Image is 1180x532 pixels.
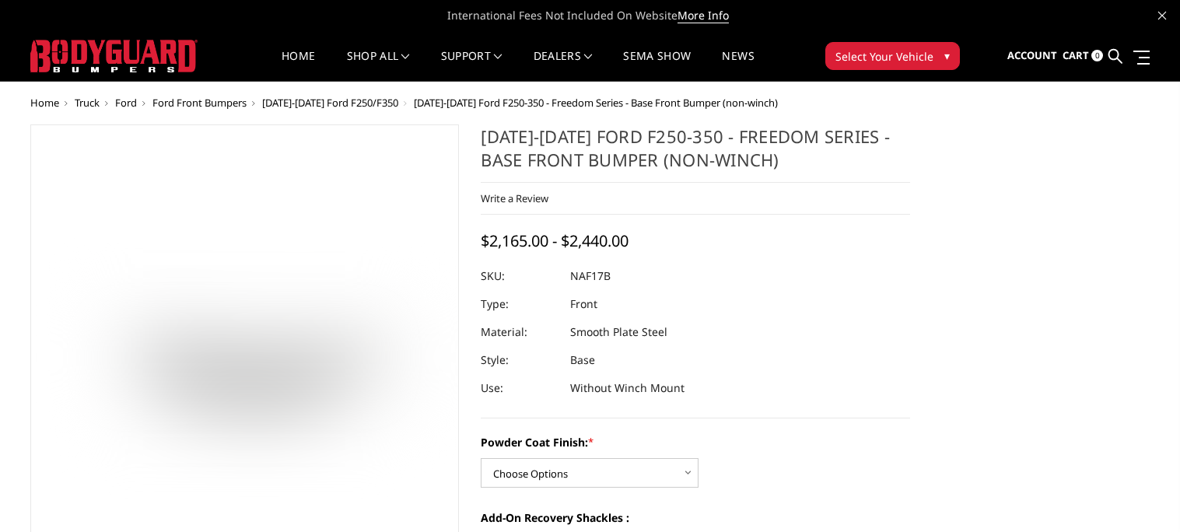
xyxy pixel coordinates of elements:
dt: Type: [481,290,558,318]
span: $2,165.00 - $2,440.00 [481,230,629,251]
a: Account [1007,35,1057,77]
dt: Style: [481,346,558,374]
a: shop all [347,51,410,81]
dd: Base [570,346,595,374]
dd: NAF17B [570,262,611,290]
button: Select Your Vehicle [825,42,960,70]
a: Ford [115,96,137,110]
label: Add-On Recovery Shackles : [481,509,910,526]
a: Dealers [534,51,593,81]
span: [DATE]-[DATE] Ford F250-350 - Freedom Series - Base Front Bumper (non-winch) [414,96,778,110]
a: Support [441,51,502,81]
a: SEMA Show [623,51,691,81]
h1: [DATE]-[DATE] Ford F250-350 - Freedom Series - Base Front Bumper (non-winch) [481,124,910,183]
a: Write a Review [481,191,548,205]
a: [DATE]-[DATE] Ford F250/F350 [262,96,398,110]
a: Ford Front Bumpers [152,96,247,110]
a: Truck [75,96,100,110]
dd: Front [570,290,597,318]
a: Cart 0 [1063,35,1103,77]
span: Select Your Vehicle [835,48,933,65]
dd: Without Winch Mount [570,374,685,402]
span: Cart [1063,48,1089,62]
a: Home [30,96,59,110]
label: Powder Coat Finish: [481,434,910,450]
span: 0 [1091,50,1103,61]
span: ▾ [944,47,950,64]
dd: Smooth Plate Steel [570,318,667,346]
a: Home [282,51,315,81]
a: News [722,51,754,81]
dt: Use: [481,374,558,402]
a: More Info [678,8,729,23]
dt: Material: [481,318,558,346]
dt: SKU: [481,262,558,290]
img: BODYGUARD BUMPERS [30,40,198,72]
span: Account [1007,48,1057,62]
